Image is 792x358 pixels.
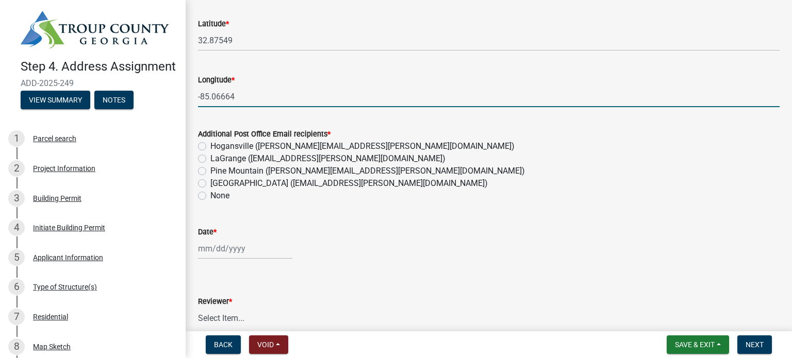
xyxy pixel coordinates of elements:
[198,238,292,259] input: mm/dd/yyyy
[33,313,68,320] div: Residential
[8,160,25,177] div: 2
[257,340,274,349] span: Void
[8,130,25,147] div: 1
[21,11,169,48] img: Troup County, Georgia
[33,195,81,202] div: Building Permit
[210,190,229,202] label: None
[214,340,233,349] span: Back
[8,219,25,236] div: 4
[667,335,729,354] button: Save & Exit
[33,224,105,231] div: Initiate Building Permit
[8,309,25,325] div: 7
[21,96,90,105] wm-modal-confirm: Summary
[675,340,715,349] span: Save & Exit
[33,254,103,261] div: Applicant Information
[206,335,241,354] button: Back
[21,91,90,109] button: View Summary
[33,165,95,172] div: Project Information
[21,78,165,88] span: ADD-2025-249
[33,343,71,350] div: Map Sketch
[249,335,288,354] button: Void
[8,279,25,295] div: 6
[210,152,445,165] label: LaGrange ([EMAIL_ADDRESS][PERSON_NAME][DOMAIN_NAME])
[33,135,76,142] div: Parcel search
[8,249,25,266] div: 5
[210,140,515,152] label: Hogansville ([PERSON_NAME][EMAIL_ADDRESS][PERSON_NAME][DOMAIN_NAME])
[8,190,25,207] div: 3
[210,177,488,190] label: [GEOGRAPHIC_DATA] ([EMAIL_ADDRESS][PERSON_NAME][DOMAIN_NAME])
[33,283,97,291] div: Type of Structure(s)
[94,91,134,109] button: Notes
[746,340,764,349] span: Next
[198,77,235,84] label: Longitude
[737,335,772,354] button: Next
[94,96,134,105] wm-modal-confirm: Notes
[8,338,25,355] div: 8
[198,131,331,138] label: Additional Post Office Email recipients
[198,298,232,305] label: Reviewer
[21,59,177,74] h4: Step 4. Address Assignment
[198,229,217,236] label: Date
[198,21,229,28] label: Latitude
[210,165,525,177] label: Pine Mountain ([PERSON_NAME][EMAIL_ADDRESS][PERSON_NAME][DOMAIN_NAME])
